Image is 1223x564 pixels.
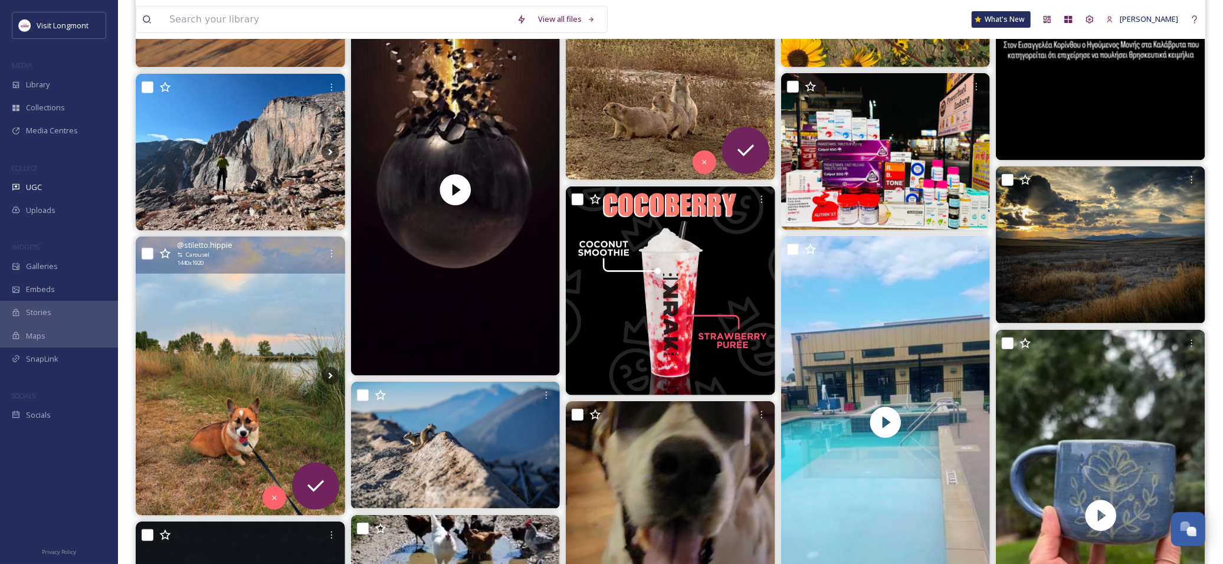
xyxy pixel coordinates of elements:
a: Privacy Policy [42,544,76,558]
input: Search your library [163,6,511,32]
img: Strawberry and coconut, what an interesting but refreshing combination! Make sure to take advanta... [566,186,775,396]
img: After catching the sunrise over the eastern edge of Rocky Mountain National Park, I got to visit ... [351,382,560,509]
img: Chasing sunsets. #colorado #sunset #longspeak #sky #clouds [996,166,1205,323]
span: Socials [26,409,51,421]
a: View all files [532,8,601,31]
span: Visit Longmont [37,20,88,31]
span: Galleries [26,261,58,272]
img: longmont.jpg [19,19,31,31]
img: Don’t need to climb The Diamond when you can make it look like you did #LongsPeak [136,74,345,231]
span: 1440 x 1920 [177,259,204,267]
span: COLLECT [12,163,37,172]
span: Library [26,79,50,90]
span: UGC [26,182,42,193]
a: What's New [972,11,1031,28]
span: Embeds [26,284,55,295]
img: thumbnail [350,4,560,376]
a: [PERSON_NAME] [1100,8,1184,31]
span: Privacy Policy [42,548,76,556]
img: I love Waffles! #mydog #waffles #puppylove #corgi #corgibutt #sunset #coloradical #cutedogs #cute... [136,237,345,516]
span: Uploads [26,205,55,216]
button: Open Chat [1171,512,1205,546]
span: SnapLink [26,353,58,365]
span: Maps [26,330,45,342]
span: MEDIA [12,61,32,70]
span: @ stiletto.hippie [177,240,232,251]
span: Media Centres [26,125,78,136]
span: Carousel [186,251,209,259]
span: [PERSON_NAME] [1120,14,1178,24]
span: SOCIALS [12,391,35,400]
span: Collections [26,102,65,113]
img: सर्वे सन्तु निरामयाः 🙇‍♂️ #abbot #cipla #gsk #pizer #mankind #usv #cadila #medly [781,73,991,230]
span: Stories [26,307,51,318]
span: WIDGETS [12,242,39,251]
